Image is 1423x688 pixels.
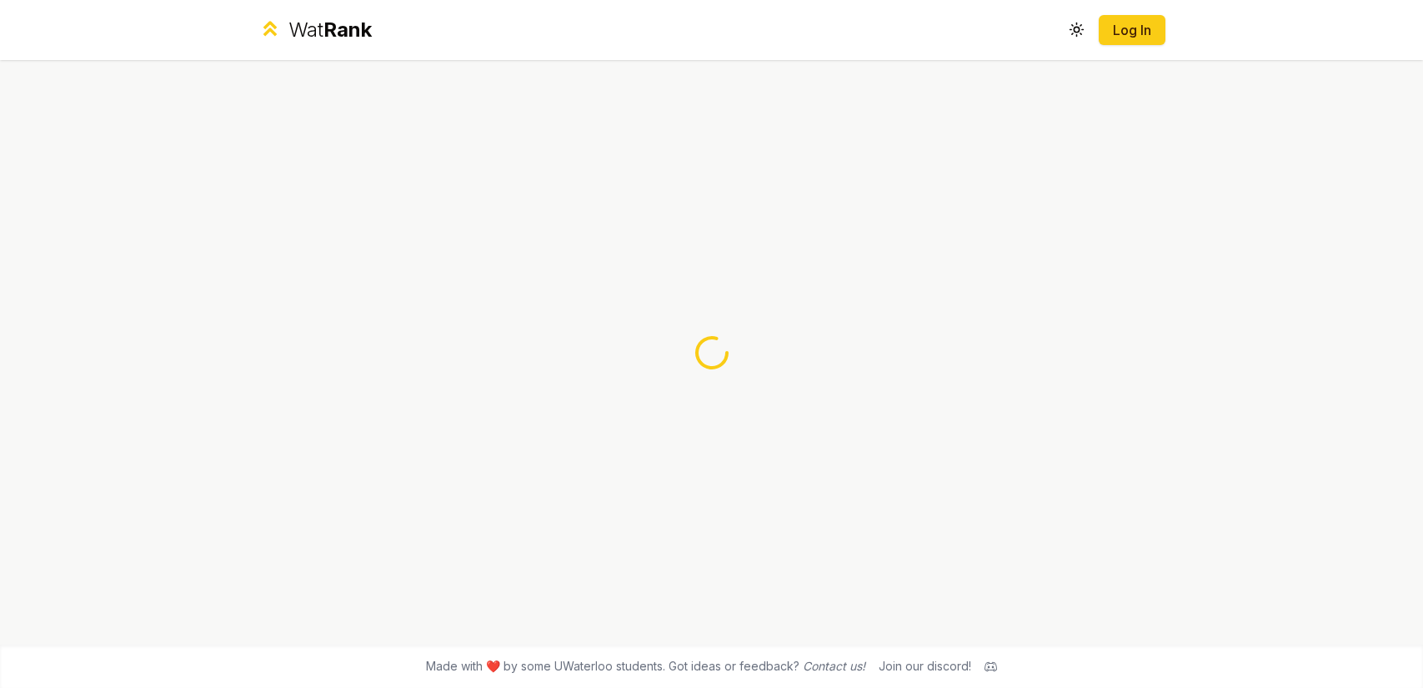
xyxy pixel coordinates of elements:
[258,17,373,43] a: WatRank
[323,18,372,42] span: Rank
[1112,20,1152,40] a: Log In
[879,658,971,675] div: Join our discord!
[288,17,372,43] div: Wat
[426,658,865,675] span: Made with ❤️ by some UWaterloo students. Got ideas or feedback?
[1099,15,1165,45] button: Log In
[803,659,865,673] a: Contact us!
